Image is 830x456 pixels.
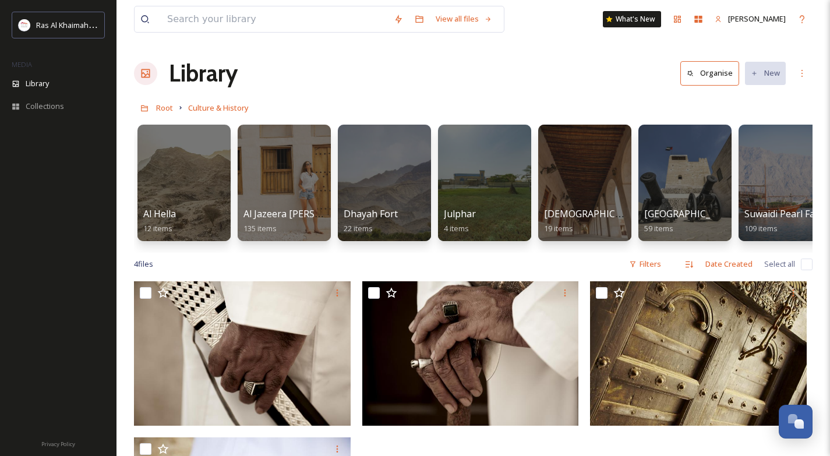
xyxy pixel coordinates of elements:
span: Al Jazeera [PERSON_NAME] [243,207,363,220]
a: What's New [603,11,661,27]
span: Julphar [444,207,476,220]
span: [PERSON_NAME] [728,13,786,24]
span: Root [156,102,173,113]
a: Organise [680,61,745,85]
a: Privacy Policy [41,436,75,450]
span: Ras Al Khaimah Tourism Development Authority [36,19,201,30]
a: [GEOGRAPHIC_DATA]59 items [644,208,738,234]
span: 59 items [644,223,673,234]
a: View all files [430,8,498,30]
a: Culture & History [188,101,249,115]
span: Collections [26,101,64,112]
button: New [745,62,786,84]
img: Logo_RAKTDA_RGB-01.png [19,19,30,31]
span: 4 file s [134,259,153,270]
span: 12 items [143,223,172,234]
span: MEDIA [12,60,32,69]
span: 4 items [444,223,469,234]
button: Open Chat [779,405,813,439]
a: Julphar4 items [444,208,476,234]
a: Root [156,101,173,115]
img: Museum & Heritage .jpg [590,281,807,426]
div: Date Created [700,253,758,275]
span: Select all [764,259,795,270]
div: Filters [623,253,667,275]
a: Dhayah Fort22 items [344,208,398,234]
span: 135 items [243,223,277,234]
a: Al Hella12 items [143,208,176,234]
a: [PERSON_NAME] [709,8,792,30]
span: 19 items [544,223,573,234]
span: 109 items [744,223,778,234]
span: Privacy Policy [41,440,75,448]
span: 22 items [344,223,373,234]
a: [DEMOGRAPHIC_DATA]19 items [544,208,647,234]
a: Al Jazeera [PERSON_NAME]135 items [243,208,363,234]
img: Museum & Heritage .jpg [362,281,579,426]
input: Search your library [161,6,388,32]
button: Organise [680,61,739,85]
a: Suwaidi Pearl Farm109 items [744,208,827,234]
span: Culture & History [188,102,249,113]
img: Museum & Heritage .jpg [134,281,351,426]
a: Library [169,56,238,91]
span: [GEOGRAPHIC_DATA] [644,207,738,220]
span: Dhayah Fort [344,207,398,220]
span: Suwaidi Pearl Farm [744,207,827,220]
span: Al Hella [143,207,176,220]
span: [DEMOGRAPHIC_DATA] [544,207,647,220]
span: Library [26,78,49,89]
